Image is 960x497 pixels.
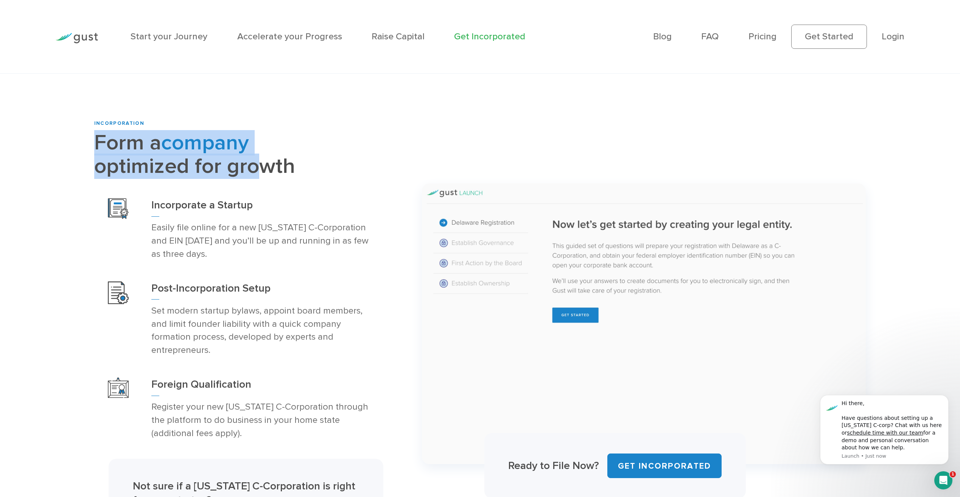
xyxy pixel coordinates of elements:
a: Start your Journey [131,31,207,42]
a: Get INCORPORATED [607,454,722,478]
a: Pricing [748,31,776,42]
p: Easily file online for a new [US_STATE] C-Corporation and EIN [DATE] and you’ll be up and running... [151,221,375,261]
img: Foreign Qualification [108,377,129,398]
h2: Form a optimized for growth [94,131,388,178]
span: company [161,130,249,155]
a: Accelerate your Progress [237,31,342,42]
iframe: Chat Widget [834,415,960,497]
p: Register your new [US_STATE] C-Corporation through the platform to do business in your home state... [151,401,375,440]
a: Blog [653,31,672,42]
a: Get Incorporated [454,31,525,42]
iframe: Intercom notifications message [809,384,960,477]
img: Post Incorporation Setup [108,281,129,304]
img: Incorporation Icon [108,198,129,219]
h3: Foreign Qualification [151,377,375,396]
h3: Incorporate a Startup [151,198,375,216]
img: Gust Logo [56,33,98,43]
a: Login [882,31,904,42]
strong: Ready to File Now? [508,459,599,472]
a: FAQ [701,31,719,42]
img: 1 Form A Company [422,183,866,464]
a: Get Started [791,25,867,49]
div: INCORPORATION [94,120,388,127]
p: Set modern startup bylaws, appoint board members, and limit founder liability with a quick compan... [151,304,375,357]
a: Raise Capital [372,31,425,42]
h3: Post-Incorporation Setup [151,281,375,300]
